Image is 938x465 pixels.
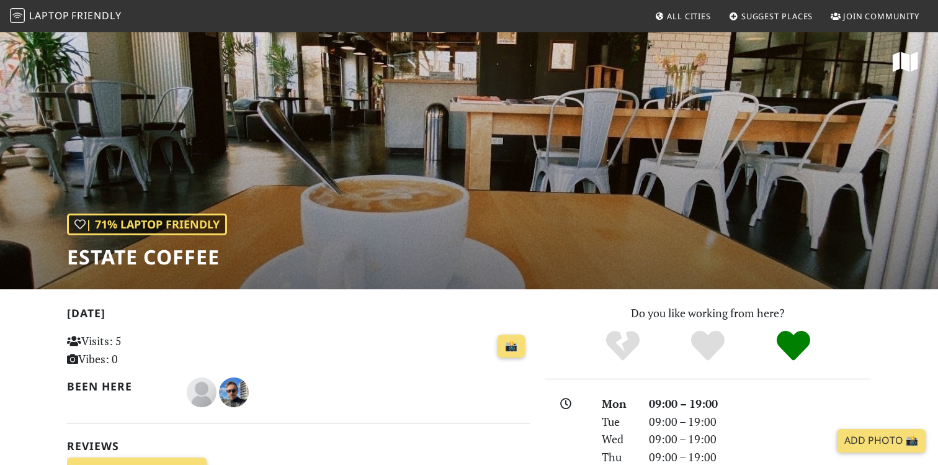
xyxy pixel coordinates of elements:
[545,304,871,322] p: Do you like working from here?
[187,384,219,399] span: Ananda Sanchez
[641,430,878,448] div: 09:00 – 19:00
[641,413,878,431] div: 09:00 – 19:00
[650,5,716,27] a: All Cities
[741,11,813,22] span: Suggest Places
[67,245,227,269] h1: Estate Coffee
[837,429,926,453] a: Add Photo 📸
[724,5,818,27] a: Suggest Places
[594,395,641,413] div: Mon
[10,6,122,27] a: LaptopFriendly LaptopFriendly
[71,9,121,22] span: Friendly
[641,395,878,413] div: 09:00 – 19:00
[843,11,919,22] span: Join Community
[67,307,530,325] h2: [DATE]
[67,214,227,235] div: | 71% Laptop Friendly
[594,413,641,431] div: Tue
[594,430,641,448] div: Wed
[219,377,249,407] img: 4786-roman.jpg
[498,335,525,358] a: 📸
[667,11,711,22] span: All Cities
[67,332,212,368] p: Visits: 5 Vibes: 0
[67,440,530,453] h2: Reviews
[29,9,69,22] span: Laptop
[67,380,172,393] h2: Been here
[826,5,924,27] a: Join Community
[187,377,217,407] img: blank-535327c66bd565773addf3077783bbfce4b00ec00e9fd257753287c682c7fa38.png
[10,8,25,23] img: LaptopFriendly
[580,329,666,363] div: No
[219,384,249,399] span: Roman Poluden
[665,329,751,363] div: Yes
[751,329,836,363] div: Definitely!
